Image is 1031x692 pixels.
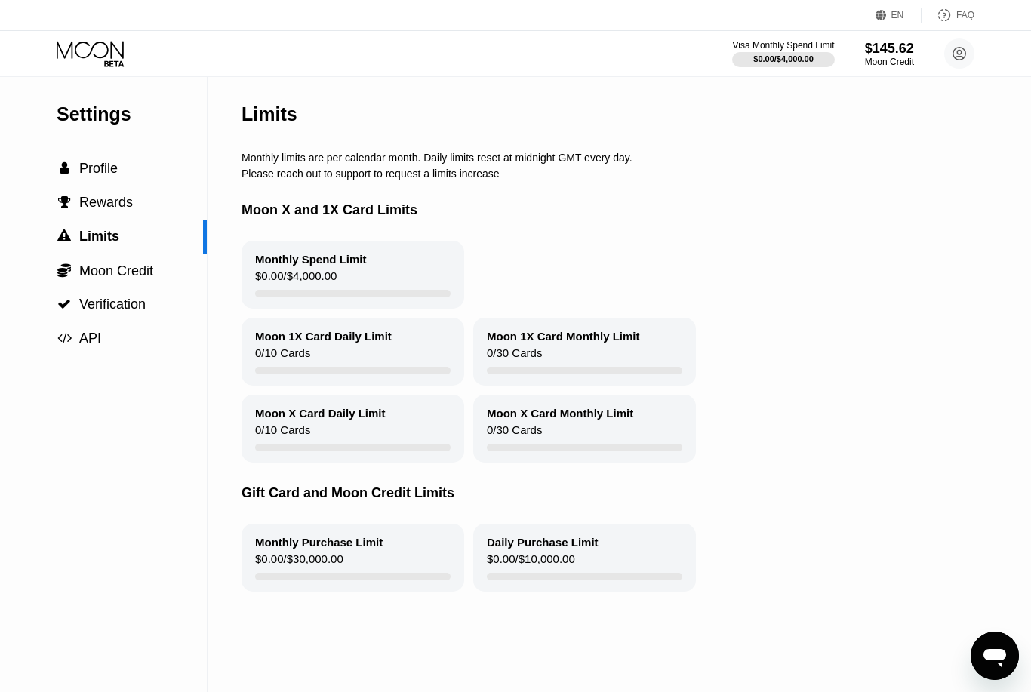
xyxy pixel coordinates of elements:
[255,330,392,343] div: Moon 1X Card Daily Limit
[60,161,69,175] span: 
[57,297,72,311] div: 
[79,297,146,312] span: Verification
[57,161,72,175] div: 
[57,195,72,209] div: 
[79,229,119,244] span: Limits
[242,103,297,125] div: Limits
[487,407,633,420] div: Moon X Card Monthly Limit
[57,103,207,125] div: Settings
[732,40,834,51] div: Visa Monthly Spend Limit
[57,297,71,311] span: 
[79,263,153,278] span: Moon Credit
[865,41,914,57] div: $145.62
[57,263,71,278] span: 
[57,229,72,243] div: 
[487,536,599,549] div: Daily Purchase Limit
[922,8,974,23] div: FAQ
[255,552,343,573] div: $0.00 / $30,000.00
[57,229,71,243] span: 
[255,423,310,444] div: 0 / 10 Cards
[971,632,1019,680] iframe: Button to launch messaging window
[57,331,72,345] span: 
[255,253,367,266] div: Monthly Spend Limit
[79,331,101,346] span: API
[891,10,904,20] div: EN
[255,536,383,549] div: Monthly Purchase Limit
[956,10,974,20] div: FAQ
[487,552,575,573] div: $0.00 / $10,000.00
[753,54,814,63] div: $0.00 / $4,000.00
[487,423,542,444] div: 0 / 30 Cards
[79,195,133,210] span: Rewards
[487,346,542,367] div: 0 / 30 Cards
[79,161,118,176] span: Profile
[865,41,914,67] div: $145.62Moon Credit
[487,330,640,343] div: Moon 1X Card Monthly Limit
[865,57,914,67] div: Moon Credit
[255,269,337,290] div: $0.00 / $4,000.00
[58,195,71,209] span: 
[255,346,310,367] div: 0 / 10 Cards
[57,263,72,278] div: 
[876,8,922,23] div: EN
[732,40,834,67] div: Visa Monthly Spend Limit$0.00/$4,000.00
[255,407,386,420] div: Moon X Card Daily Limit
